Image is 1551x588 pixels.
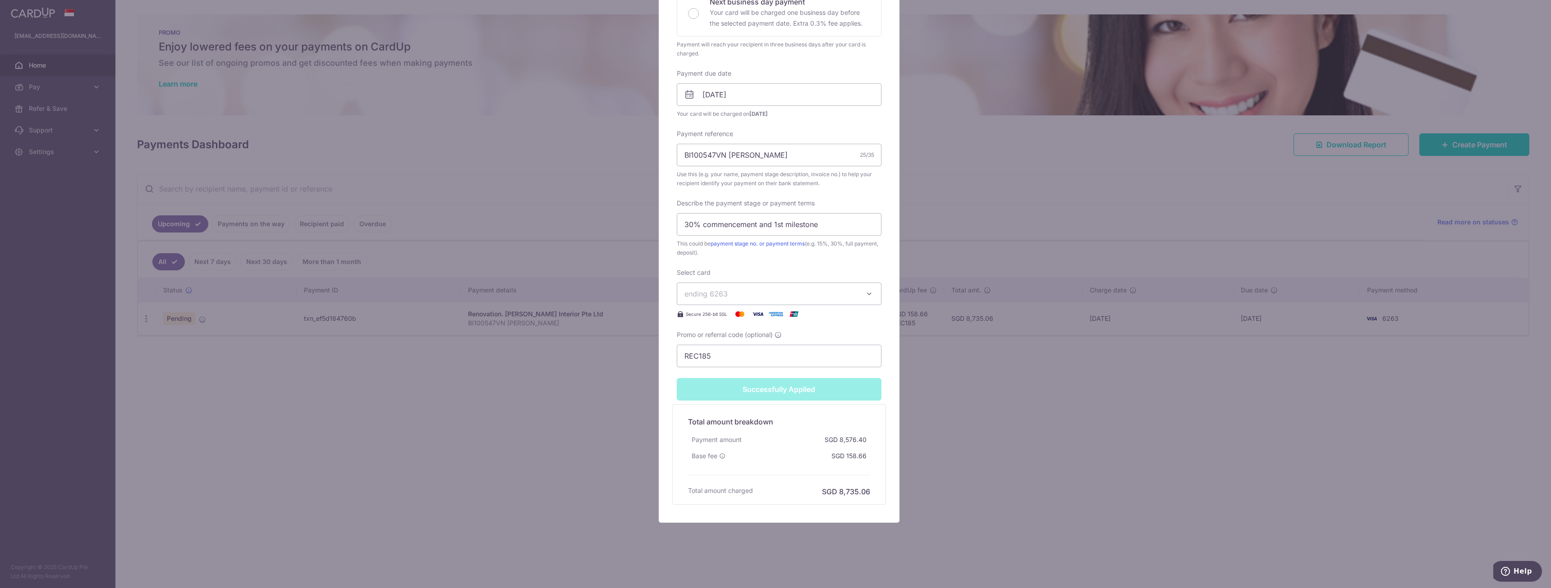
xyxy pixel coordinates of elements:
[692,451,717,460] span: Base fee
[828,448,870,464] div: SGD 158.66
[1493,561,1542,583] iframe: Opens a widget where you can find more information
[688,486,753,495] h6: Total amount charged
[677,268,711,277] label: Select card
[686,310,727,318] span: Secure 256-bit SSL
[677,239,881,257] span: This could be (e.g. 15%, 30%, full payment, deposit).
[710,7,870,29] p: Your card will be charged one business day before the selected payment date. Extra 0.3% fee applies.
[677,170,881,188] span: Use this (e.g. your name, payment stage description, invoice no.) to help your recipient identify...
[677,83,881,106] input: DD / MM / YYYY
[677,129,733,138] label: Payment reference
[749,110,768,117] span: [DATE]
[860,150,874,160] div: 25/35
[677,69,731,78] label: Payment due date
[749,309,767,319] img: Visa
[731,309,749,319] img: Mastercard
[711,240,805,247] a: payment stage no. or payment terms
[677,109,881,119] span: Your card will be charged on
[822,486,870,497] h6: SGD 8,735.06
[688,416,870,427] h5: Total amount breakdown
[677,40,881,58] div: Payment will reach your recipient in three business days after your card is charged.
[677,199,815,208] label: Describe the payment stage or payment terms
[677,283,881,305] button: ending 6263
[821,432,870,448] div: SGD 8,576.40
[684,289,728,298] span: ending 6263
[785,309,803,319] img: UnionPay
[688,432,745,448] div: Payment amount
[767,309,785,319] img: American Express
[677,330,773,339] span: Promo or referral code (optional)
